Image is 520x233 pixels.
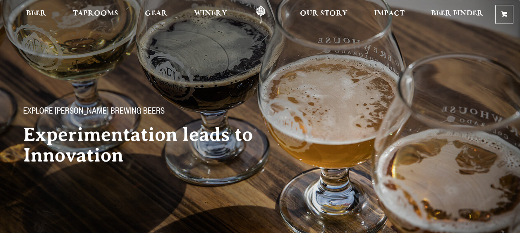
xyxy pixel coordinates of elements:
[300,10,347,17] span: Our Story
[189,5,232,24] a: Winery
[426,5,489,24] a: Beer Finder
[21,5,52,24] a: Beer
[67,5,124,24] a: Taprooms
[23,107,165,118] span: Explore [PERSON_NAME] Brewing Beers
[431,10,483,17] span: Beer Finder
[194,10,227,17] span: Winery
[369,5,410,24] a: Impact
[26,10,46,17] span: Beer
[374,10,405,17] span: Impact
[145,10,168,17] span: Gear
[23,124,281,166] h2: Experimentation leads to Innovation
[139,5,173,24] a: Gear
[295,5,353,24] a: Our Story
[245,5,276,24] a: Odell Home
[73,10,118,17] span: Taprooms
